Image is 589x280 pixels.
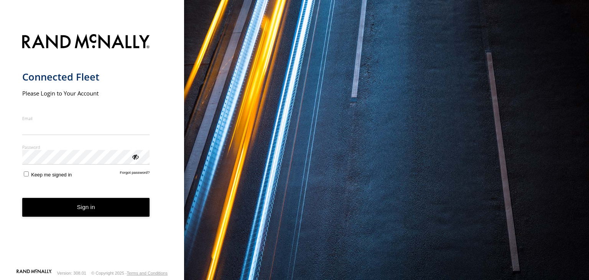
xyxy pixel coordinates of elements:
[22,71,150,83] h1: Connected Fleet
[22,33,150,52] img: Rand McNally
[22,30,162,268] form: main
[127,271,168,275] a: Terms and Conditions
[16,269,52,277] a: Visit our Website
[120,170,150,178] a: Forgot password?
[91,271,168,275] div: © Copyright 2025 -
[31,172,72,178] span: Keep me signed in
[22,144,150,150] label: Password
[22,198,150,217] button: Sign in
[24,171,29,176] input: Keep me signed in
[131,153,139,160] div: ViewPassword
[57,271,86,275] div: Version: 308.01
[22,115,150,121] label: Email
[22,89,150,97] h2: Please Login to Your Account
